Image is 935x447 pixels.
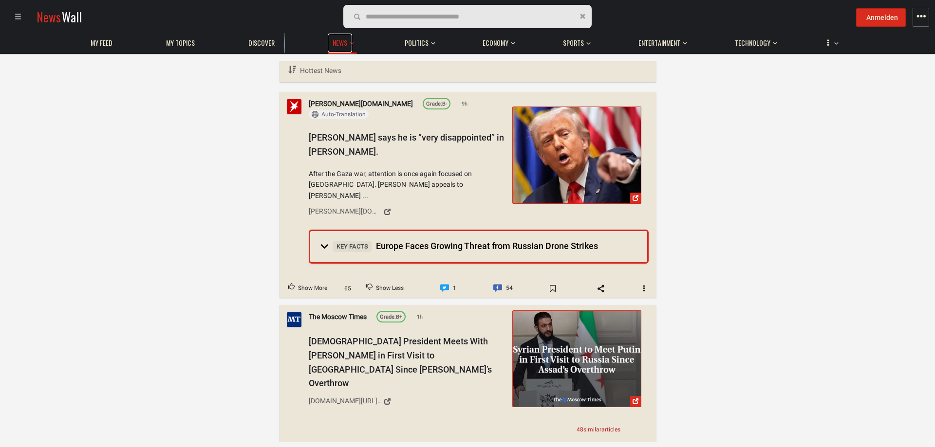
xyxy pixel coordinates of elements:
[333,241,598,251] span: Europe Faces Growing Threat from Russian Drone Strikes
[735,38,770,47] span: Technology
[309,98,413,109] a: [PERSON_NAME][DOMAIN_NAME]
[426,100,447,108] div: B-
[280,279,336,298] button: Upvote
[558,29,591,53] button: Sports
[309,203,505,220] a: [PERSON_NAME][DOMAIN_NAME][URL][PERSON_NAME][PERSON_NAME]
[248,38,275,47] span: Discover
[91,38,112,47] span: My Feed
[415,312,423,321] span: 1h
[287,99,301,114] img: Profile picture of stern.de
[37,8,61,26] span: News
[512,107,641,203] a: Donald Trump says he is “very disappointed” in Vladimir Putin.
[309,168,505,201] span: After the Gaza war, attention is once again focused on [GEOGRAPHIC_DATA]. [PERSON_NAME] appeals t...
[309,132,504,157] span: [PERSON_NAME] says he is “very disappointed” in [PERSON_NAME].
[577,426,620,433] span: 48 articles
[333,38,347,47] span: News
[380,313,402,322] div: B+
[376,311,406,322] a: Grade:B+
[287,312,301,327] img: Profile picture of The Moscow Times
[512,107,640,203] img: Donald Trump says he is “very disappointed” in Vladimir Putin.
[856,8,906,27] button: Anmelden
[423,98,450,109] a: Grade:B-
[483,38,508,47] span: Economy
[583,426,601,433] span: similar
[309,395,382,406] div: [DOMAIN_NAME][URL][PERSON_NAME]
[287,61,343,81] a: Hottest News
[478,29,515,53] button: Economy
[485,279,521,298] a: Comment
[328,34,352,53] a: News
[563,38,584,47] span: Sports
[405,38,429,47] span: Politics
[638,38,680,47] span: Entertainment
[586,281,615,296] span: Share
[400,34,433,53] a: Politics
[376,282,404,295] span: Show Less
[309,206,382,216] div: [PERSON_NAME][DOMAIN_NAME][URL][PERSON_NAME][PERSON_NAME]
[333,241,372,252] span: Key Facts
[634,34,685,53] a: Entertainment
[298,282,327,295] span: Show More
[478,34,513,53] a: Economy
[166,38,195,47] span: My topics
[309,110,369,119] button: Auto-Translation
[309,311,367,322] a: The Moscow Times
[505,282,512,295] span: 54
[453,282,456,295] span: 1
[328,29,357,54] button: News
[380,314,396,320] span: Grade:
[309,393,505,410] a: [DOMAIN_NAME][URL][PERSON_NAME]
[730,34,775,53] a: Technology
[512,311,640,407] img: Syrian President Meets With Putin in First Visit to Russia Since Assad’s ...
[62,8,82,26] span: Wall
[300,67,341,74] span: Hottest News
[432,279,465,298] a: Comment
[558,34,589,53] a: Sports
[460,100,467,108] span: 9h
[538,281,566,296] span: Bookmark
[400,29,435,53] button: Politics
[866,14,898,21] span: Anmelden
[310,231,647,262] summary: Key FactsEurope Faces Growing Threat from Russian Drone Strikes
[309,336,492,388] span: [DEMOGRAPHIC_DATA] President Meets With [PERSON_NAME] in First Visit to [GEOGRAPHIC_DATA] Since [...
[339,284,356,293] span: 65
[37,8,82,26] a: NewsWall
[634,29,687,53] button: Entertainment
[426,101,442,107] span: Grade:
[730,29,777,53] button: Technology
[512,310,641,407] a: Syrian President Meets With Putin in First Visit to Russia Since Assad’s ...
[357,279,412,298] button: Downvote
[573,425,624,435] a: 48similararticles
